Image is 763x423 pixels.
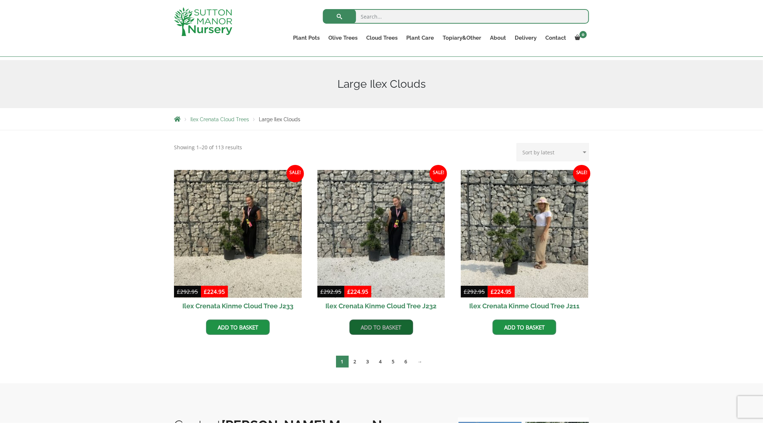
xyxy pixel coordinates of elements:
[320,288,324,295] span: £
[374,356,387,368] a: Page 4
[362,33,402,43] a: Cloud Trees
[174,143,242,152] p: Showing 1–20 of 113 results
[491,288,512,295] bdi: 224.95
[317,170,445,314] a: Sale! Ilex Crenata Kinme Cloud Tree J232
[174,78,589,91] h1: Large Ilex Clouds
[461,298,589,314] h2: Ilex Crenata Kinme Cloud Tree J211
[491,288,494,295] span: £
[361,356,374,368] a: Page 3
[259,116,300,122] span: Large Ilex Clouds
[177,288,180,295] span: £
[174,170,302,298] img: Ilex Crenata Kinme Cloud Tree J233
[402,33,438,43] a: Plant Care
[347,288,351,295] span: £
[323,9,589,24] input: Search...
[412,356,427,368] a: →
[324,33,362,43] a: Olive Trees
[400,356,412,368] a: Page 6
[174,116,589,122] nav: Breadcrumbs
[320,288,341,295] bdi: 292.95
[174,170,302,314] a: Sale! Ilex Crenata Kinme Cloud Tree J233
[174,355,589,371] nav: Product Pagination
[464,288,467,295] span: £
[204,288,207,295] span: £
[493,320,556,335] a: Add to basket: “Ilex Crenata Kinme Cloud Tree J211”
[570,33,589,43] a: 0
[438,33,486,43] a: Topiary&Other
[387,356,400,368] a: Page 5
[190,116,249,122] a: Ilex Crenata Cloud Trees
[461,170,589,314] a: Sale! Ilex Crenata Kinme Cloud Tree J211
[541,33,570,43] a: Contact
[204,288,225,295] bdi: 224.95
[289,33,324,43] a: Plant Pots
[430,165,447,182] span: Sale!
[177,288,198,295] bdi: 292.95
[349,356,361,368] a: Page 2
[286,165,304,182] span: Sale!
[347,288,368,295] bdi: 224.95
[461,170,589,298] img: Ilex Crenata Kinme Cloud Tree J211
[349,320,413,335] a: Add to basket: “Ilex Crenata Kinme Cloud Tree J232”
[573,165,590,182] span: Sale!
[206,320,270,335] a: Add to basket: “Ilex Crenata Kinme Cloud Tree J233”
[174,7,232,36] img: logo
[317,170,445,298] img: Ilex Crenata Kinme Cloud Tree J232
[517,143,589,161] select: Shop order
[336,356,349,368] span: Page 1
[317,298,445,314] h2: Ilex Crenata Kinme Cloud Tree J232
[580,31,587,38] span: 0
[510,33,541,43] a: Delivery
[486,33,510,43] a: About
[174,298,302,314] h2: Ilex Crenata Kinme Cloud Tree J233
[464,288,485,295] bdi: 292.95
